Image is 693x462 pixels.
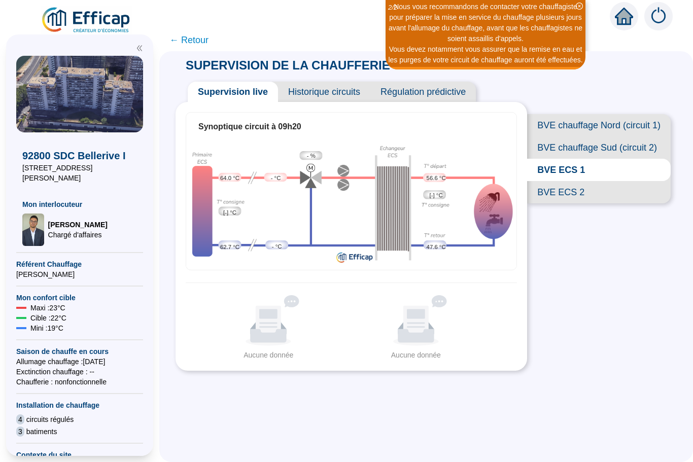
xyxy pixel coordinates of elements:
[220,174,239,183] span: 64.0 °C
[430,191,443,200] span: [-] °C
[16,377,143,387] span: Chaufferie : non fonctionnelle
[26,427,57,437] span: batiments
[278,82,370,102] span: Historique circuits
[576,3,583,10] span: close-circle
[190,350,348,361] div: Aucune donnée
[16,450,143,460] span: Contexte du site
[644,2,673,30] img: alerts
[527,159,671,181] span: BVE ECS 1
[16,367,143,377] span: Exctinction chauffage : --
[169,33,209,47] span: ← Retour
[427,243,446,252] span: 47.6 °C
[16,346,143,357] span: Saison de chauffe en cours
[176,58,400,72] span: SUPERVISION DE LA CHAUFFERIE
[271,174,281,183] span: - °C
[22,149,137,163] span: 92800 SDC Bellerive I
[16,269,143,279] span: [PERSON_NAME]
[220,243,239,252] span: 62.7 °C
[16,293,143,303] span: Mon confort cible
[48,220,108,230] span: [PERSON_NAME]
[615,7,633,25] span: home
[16,357,143,367] span: Allumage chauffage : [DATE]
[16,259,143,269] span: Référent Chauffage
[188,82,278,102] span: Supervision live
[223,208,236,217] span: [-] °C
[16,414,24,424] span: 4
[30,313,66,323] span: Cible : 22 °C
[388,4,397,11] i: 2 / 2
[22,163,137,183] span: [STREET_ADDRESS][PERSON_NAME]
[136,45,143,52] span: double-left
[26,414,74,424] span: circuits régulés
[369,350,463,361] div: Aucune donnée
[527,181,671,203] span: BVE ECS 2
[22,199,137,209] span: Mon interlocuteur
[370,82,476,102] span: Régulation prédictive
[16,400,143,410] span: Installation de chauffage
[30,303,65,313] span: Maxi : 23 °C
[22,214,44,246] img: Chargé d'affaires
[198,121,504,133] div: Synoptique circuit à 09h20
[527,136,671,159] span: BVE chauffage Sud (circuit 2)
[186,140,516,266] img: ecs-supervision.4e789799f7049b378e9c.png
[307,152,316,160] span: - %
[186,140,516,266] div: Synoptique
[527,114,671,136] span: BVE chauffage Nord (circuit 1)
[30,323,63,333] span: Mini : 19 °C
[387,44,584,65] div: Vous devez notamment vous assurer que la remise en eau et les purges de votre circuit de chauffag...
[427,174,446,183] span: 56.6 °C
[48,230,108,240] span: Chargé d'affaires
[272,242,282,251] span: - °C
[16,427,24,437] span: 3
[41,6,132,34] img: efficap energie logo
[387,2,584,44] div: Nous vous recommandons de contacter votre chauffagiste pour préparer la mise en service du chauff...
